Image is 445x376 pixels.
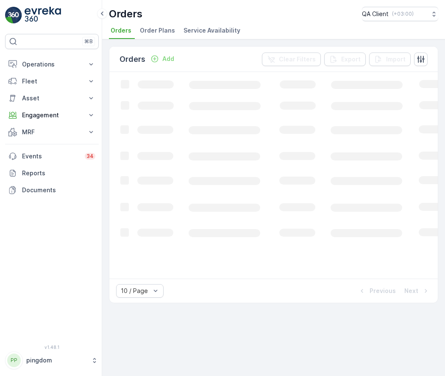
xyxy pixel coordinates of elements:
[5,182,99,199] a: Documents
[22,169,95,177] p: Reports
[404,287,418,295] p: Next
[362,7,438,21] button: QA Client(+03:00)
[5,124,99,141] button: MRF
[5,148,99,165] a: Events34
[22,77,82,86] p: Fleet
[7,354,21,367] div: PP
[22,111,82,119] p: Engagement
[392,11,414,17] p: ( +03:00 )
[370,287,396,295] p: Previous
[22,152,80,160] p: Events
[26,356,87,365] p: pingdom
[369,53,411,66] button: Import
[22,186,95,194] p: Documents
[162,55,174,63] p: Add
[25,7,61,24] img: logo_light-DOdMpM7g.png
[86,153,94,160] p: 34
[5,345,99,350] span: v 1.48.1
[111,26,131,35] span: Orders
[5,73,99,90] button: Fleet
[403,286,431,296] button: Next
[5,7,22,24] img: logo
[140,26,175,35] span: Order Plans
[22,128,82,136] p: MRF
[357,286,397,296] button: Previous
[120,53,145,65] p: Orders
[324,53,366,66] button: Export
[386,55,406,64] p: Import
[341,55,361,64] p: Export
[109,7,142,21] p: Orders
[362,10,389,18] p: QA Client
[262,53,321,66] button: Clear Filters
[84,38,93,45] p: ⌘B
[279,55,316,64] p: Clear Filters
[5,107,99,124] button: Engagement
[5,165,99,182] a: Reports
[22,60,82,69] p: Operations
[184,26,240,35] span: Service Availability
[147,54,178,64] button: Add
[5,90,99,107] button: Asset
[5,351,99,369] button: PPpingdom
[22,94,82,102] p: Asset
[5,56,99,73] button: Operations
